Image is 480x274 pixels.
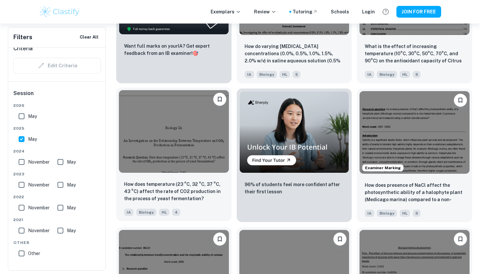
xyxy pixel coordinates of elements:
[119,90,229,172] img: Biology IA example thumbnail: How does temperature (23 °C, 32 °C, 37 °
[357,89,472,222] a: Examiner MarkingPlease log in to bookmark exemplarsHow does presence of NaCl affect the photosynt...
[365,43,464,65] p: What is the effect of increasing temperature (10°C, 30°C, 50°C, 70°C, and 90°C) on the antioxidan...
[331,8,349,15] a: Schools
[400,71,410,78] span: HL
[13,148,101,154] span: 2024
[293,8,318,15] a: Tutoring
[28,113,37,120] span: May
[239,91,349,173] img: Thumbnail
[124,42,224,57] p: Want full marks on your IA ? Get expert feedback from an IB examiner!
[454,94,467,107] button: Please log in to bookmark exemplars
[396,6,441,18] button: JOIN FOR FREE
[413,71,421,78] span: 6
[28,250,40,257] span: Other
[67,158,76,166] span: May
[13,217,101,223] span: 2021
[67,227,76,234] span: May
[116,89,232,222] a: Please log in to bookmark exemplarsHow does temperature (23 °C, 32 °C, 37 °C, 43 °C) affect the r...
[136,209,156,216] span: Biology
[237,89,352,222] a: Thumbnail96% of students feel more confident after their first lesson
[245,43,344,65] p: How do varying acetylsalicylic acid concentrations (0.0%, 0.5%, 1.0%, 1.5%, 2.0% w/v) in saline a...
[13,45,33,53] h6: Criteria
[293,71,300,78] span: 5
[213,233,226,246] button: Please log in to bookmark exemplars
[13,58,101,73] div: Criteria filters are unavailable when searching by topic
[28,227,50,234] span: November
[365,182,464,204] p: How does presence of NaCl affect the photosynthetic ability of a halophyte plant (Medicago marina...
[13,240,101,246] span: Other
[13,171,101,177] span: 2023
[360,91,470,173] img: Biology IA example thumbnail: How does presence of NaCl affect the pho
[365,210,374,217] span: IA
[245,71,254,78] span: IA
[28,136,37,143] span: May
[362,8,375,15] a: Login
[124,181,224,202] p: How does temperature (23 °C, 32 °C, 37 °C, 43 °C) affect the rate of CO2 production in the proces...
[172,209,180,216] span: 4
[28,181,50,188] span: November
[13,125,101,131] span: 2025
[13,33,32,42] h6: Filters
[333,233,346,246] button: Please log in to bookmark exemplars
[257,71,277,78] span: Biology
[193,51,198,56] span: 🎯
[380,6,391,17] button: Help and Feedback
[213,93,226,106] button: Please log in to bookmark exemplars
[159,209,169,216] span: HL
[13,89,101,103] h6: Session
[67,181,76,188] span: May
[362,165,403,171] span: Examiner Marking
[78,32,100,42] button: Clear All
[28,158,50,166] span: November
[400,210,410,217] span: HL
[13,103,101,108] span: 2026
[39,5,80,18] img: Clastify logo
[280,71,290,78] span: HL
[28,204,50,211] span: November
[365,71,374,78] span: IA
[13,194,101,200] span: 2022
[245,181,344,195] p: 96% of students feel more confident after their first lesson
[254,8,276,15] p: Review
[413,210,421,217] span: 6
[377,210,397,217] span: Biology
[124,209,134,216] span: IA
[454,233,467,246] button: Please log in to bookmark exemplars
[211,8,241,15] p: Exemplars
[67,204,76,211] span: May
[377,71,397,78] span: Biology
